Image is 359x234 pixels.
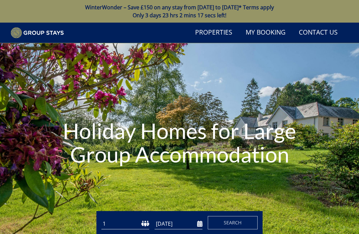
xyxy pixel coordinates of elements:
a: Properties [192,25,235,40]
h1: Holiday Homes for Large Group Accommodation [54,106,305,180]
span: Only 3 days 23 hrs 2 mins 17 secs left! [133,12,226,19]
a: My Booking [243,25,288,40]
a: Contact Us [296,25,340,40]
button: Search [208,216,258,229]
input: Arrival Date [155,218,202,229]
span: Search [224,219,242,226]
img: Group Stays [11,27,64,39]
